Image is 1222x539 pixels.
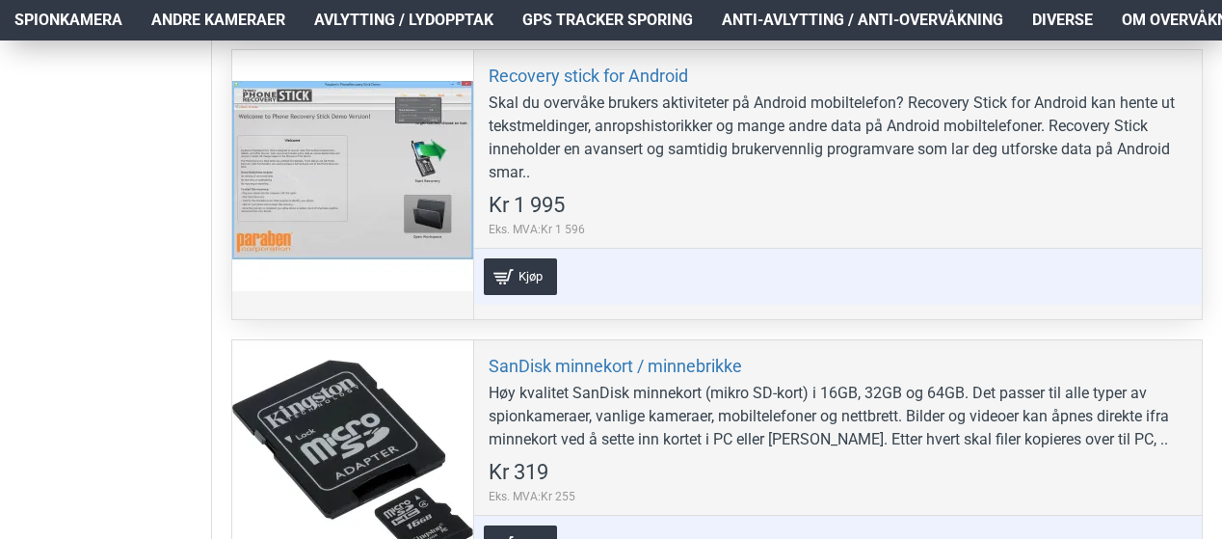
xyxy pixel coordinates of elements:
[314,9,493,32] span: Avlytting / Lydopptak
[489,221,585,238] span: Eks. MVA:Kr 1 596
[14,9,122,32] span: Spionkamera
[489,195,565,216] span: Kr 1 995
[514,270,547,283] span: Kjøp
[232,50,473,291] a: Recovery stick for Android Recovery stick for Android
[1032,9,1093,32] span: Diverse
[489,382,1187,451] div: Høy kvalitet SanDisk minnekort (mikro SD-kort) i 16GB, 32GB og 64GB. Det passer til alle typer av...
[489,92,1187,184] div: Skal du overvåke brukers aktiviteter på Android mobiltelefon? Recovery Stick for Android kan hent...
[489,355,742,377] a: SanDisk minnekort / minnebrikke
[722,9,1003,32] span: Anti-avlytting / Anti-overvåkning
[489,65,688,87] a: Recovery stick for Android
[522,9,693,32] span: GPS Tracker Sporing
[489,488,575,505] span: Eks. MVA:Kr 255
[489,462,548,483] span: Kr 319
[151,9,285,32] span: Andre kameraer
